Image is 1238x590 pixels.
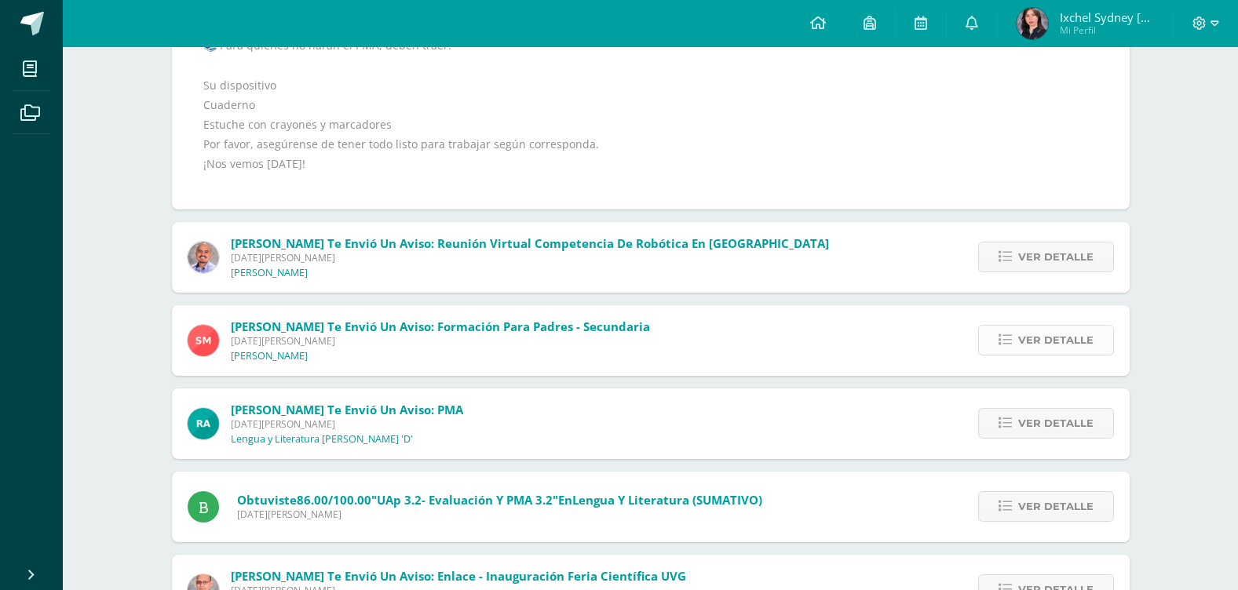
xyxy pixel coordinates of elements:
span: Ixchel Sydney [PERSON_NAME] [PERSON_NAME] [1060,9,1154,25]
span: Ver detalle [1018,326,1094,355]
span: [PERSON_NAME] te envió un aviso: Reunión virtual competencia de robótica en [GEOGRAPHIC_DATA] [231,235,829,251]
img: 3f16ab4277534182f7003f10328dc66e.png [1017,8,1048,39]
span: Ver detalle [1018,242,1094,271]
p: Lengua y Literatura [PERSON_NAME] 'D' [231,433,413,446]
span: "UAp 3.2- Evaluación y PMA 3.2" [371,492,558,508]
span: [DATE][PERSON_NAME] [231,417,463,431]
span: Obtuviste en [237,492,762,508]
span: Ver detalle [1018,492,1094,521]
span: [DATE][PERSON_NAME] [231,334,650,348]
span: Ver detalle [1018,409,1094,438]
span: [DATE][PERSON_NAME] [237,508,762,521]
span: [DATE][PERSON_NAME] [231,251,829,264]
span: [PERSON_NAME] te envió un aviso: Enlace - Inauguración Feria Científica UVG [231,568,686,584]
p: [PERSON_NAME] [231,350,308,362]
span: Mi Perfil [1060,24,1154,37]
span: 86.00/100.00 [297,492,371,508]
span: Lengua y Literatura (SUMATIVO) [572,492,762,508]
img: f4ddca51a09d81af1cee46ad6847c426.png [188,242,219,273]
span: [PERSON_NAME] te envió un aviso: PMA [231,402,463,417]
img: d166cc6b6add042c8d443786a57c7763.png [188,408,219,439]
p: [PERSON_NAME] [231,267,308,279]
span: [PERSON_NAME] te envió un aviso: Formación para padres - Secundaria [231,319,650,334]
img: a4c9654d905a1a01dc2161da199b9124.png [188,325,219,356]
